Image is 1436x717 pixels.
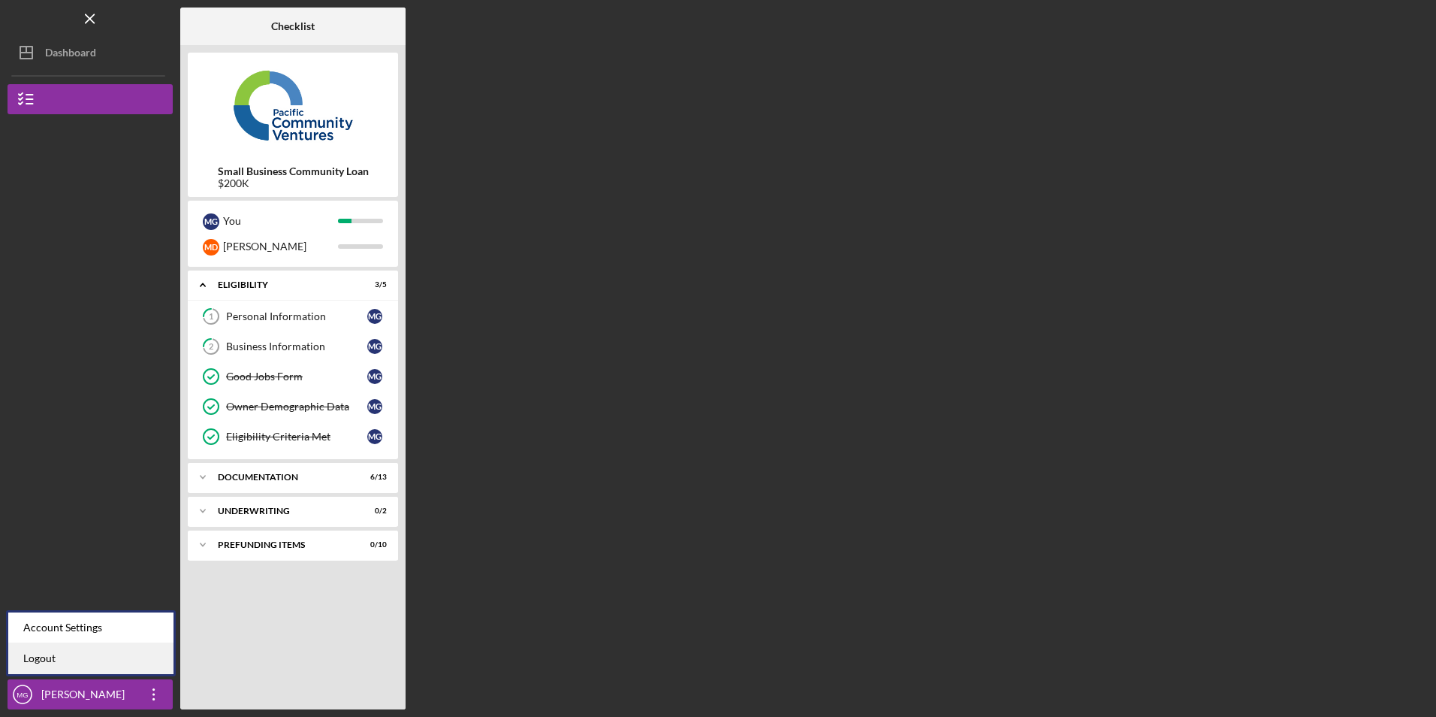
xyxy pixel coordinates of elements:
div: M G [367,369,382,384]
a: 1Personal InformationMG [195,301,391,331]
div: Underwriting [218,507,349,516]
button: Dashboard [8,38,173,68]
a: Owner Demographic DataMG [195,392,391,422]
div: Account Settings [8,613,173,643]
div: M G [367,429,382,444]
div: [PERSON_NAME] [223,234,338,259]
tspan: 1 [209,312,213,322]
a: Logout [8,643,173,674]
div: M D [203,239,219,256]
div: Owner Demographic Data [226,401,367,413]
div: M G [367,309,382,324]
div: You [223,208,338,234]
button: MG[PERSON_NAME] [8,679,173,709]
div: Business Information [226,340,367,352]
div: Documentation [218,473,349,482]
div: Eligibility [218,280,349,289]
a: Eligibility Criteria MetMG [195,422,391,452]
div: M G [367,399,382,414]
a: Good Jobs FormMG [195,362,391,392]
div: 0 / 2 [360,507,387,516]
div: Good Jobs Form [226,371,367,383]
div: 0 / 10 [360,540,387,549]
div: Personal Information [226,310,367,322]
div: M G [367,339,382,354]
div: $200K [218,177,369,189]
div: [PERSON_NAME] [38,679,135,713]
div: 6 / 13 [360,473,387,482]
b: Checklist [271,20,315,32]
text: MG [17,691,28,699]
a: 2Business InformationMG [195,331,391,362]
div: Prefunding Items [218,540,349,549]
div: 3 / 5 [360,280,387,289]
b: Small Business Community Loan [218,165,369,177]
div: Eligibility Criteria Met [226,431,367,443]
tspan: 2 [209,342,213,352]
img: Product logo [188,60,398,150]
div: Dashboard [45,38,96,71]
div: M G [203,213,219,230]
